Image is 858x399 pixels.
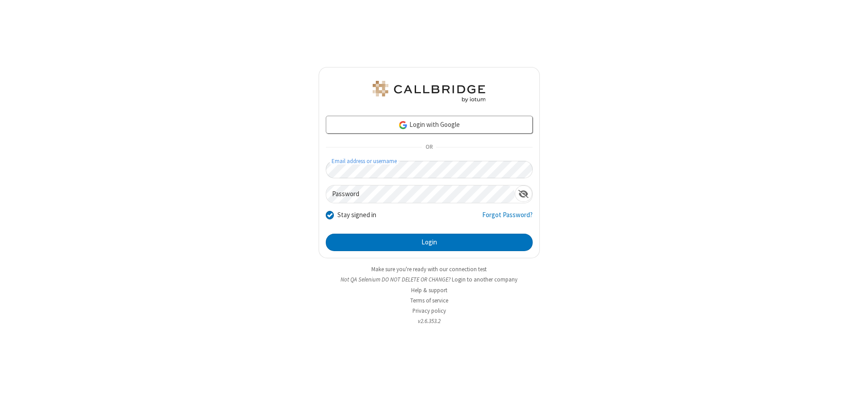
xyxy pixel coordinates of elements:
[482,210,533,227] a: Forgot Password?
[371,81,487,102] img: QA Selenium DO NOT DELETE OR CHANGE
[398,120,408,130] img: google-icon.png
[452,275,517,284] button: Login to another company
[371,265,487,273] a: Make sure you're ready with our connection test
[319,317,540,325] li: v2.6.353.2
[515,185,532,202] div: Show password
[326,161,533,178] input: Email address or username
[411,286,447,294] a: Help & support
[337,210,376,220] label: Stay signed in
[319,275,540,284] li: Not QA Selenium DO NOT DELETE OR CHANGE?
[326,185,515,203] input: Password
[412,307,446,315] a: Privacy policy
[326,234,533,252] button: Login
[326,116,533,134] a: Login with Google
[422,141,436,154] span: OR
[410,297,448,304] a: Terms of service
